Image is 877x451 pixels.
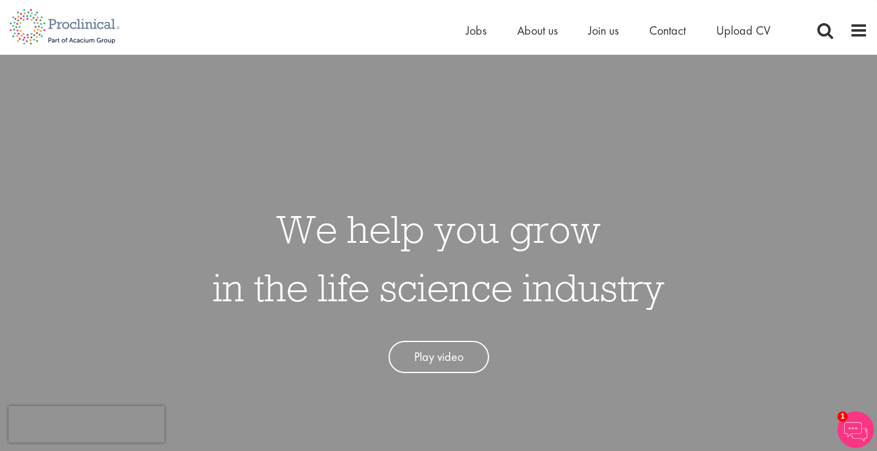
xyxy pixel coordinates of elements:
img: Chatbot [837,411,874,448]
a: Upload CV [716,23,770,38]
a: Jobs [466,23,487,38]
a: Contact [649,23,686,38]
h1: We help you grow in the life science industry [213,200,664,316]
a: Play video [389,341,489,373]
a: Join us [588,23,619,38]
span: 1 [837,411,848,422]
a: About us [517,23,558,38]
